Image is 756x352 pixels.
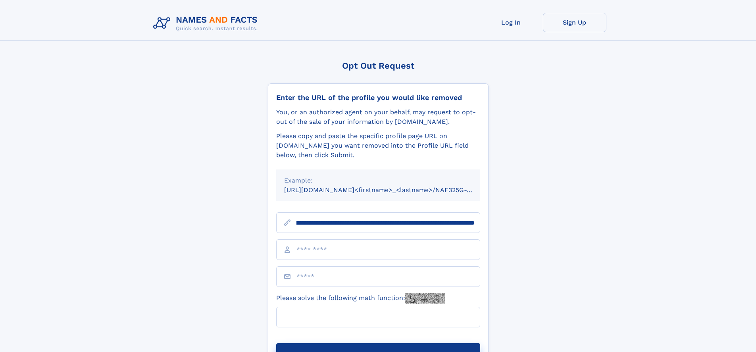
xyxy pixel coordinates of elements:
[276,93,480,102] div: Enter the URL of the profile you would like removed
[150,13,264,34] img: Logo Names and Facts
[276,293,445,304] label: Please solve the following math function:
[268,61,489,71] div: Opt Out Request
[276,108,480,127] div: You, or an authorized agent on your behalf, may request to opt-out of the sale of your informatio...
[284,186,495,194] small: [URL][DOMAIN_NAME]<firstname>_<lastname>/NAF325G-xxxxxxxx
[543,13,606,32] a: Sign Up
[276,131,480,160] div: Please copy and paste the specific profile page URL on [DOMAIN_NAME] you want removed into the Pr...
[479,13,543,32] a: Log In
[284,176,472,185] div: Example:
